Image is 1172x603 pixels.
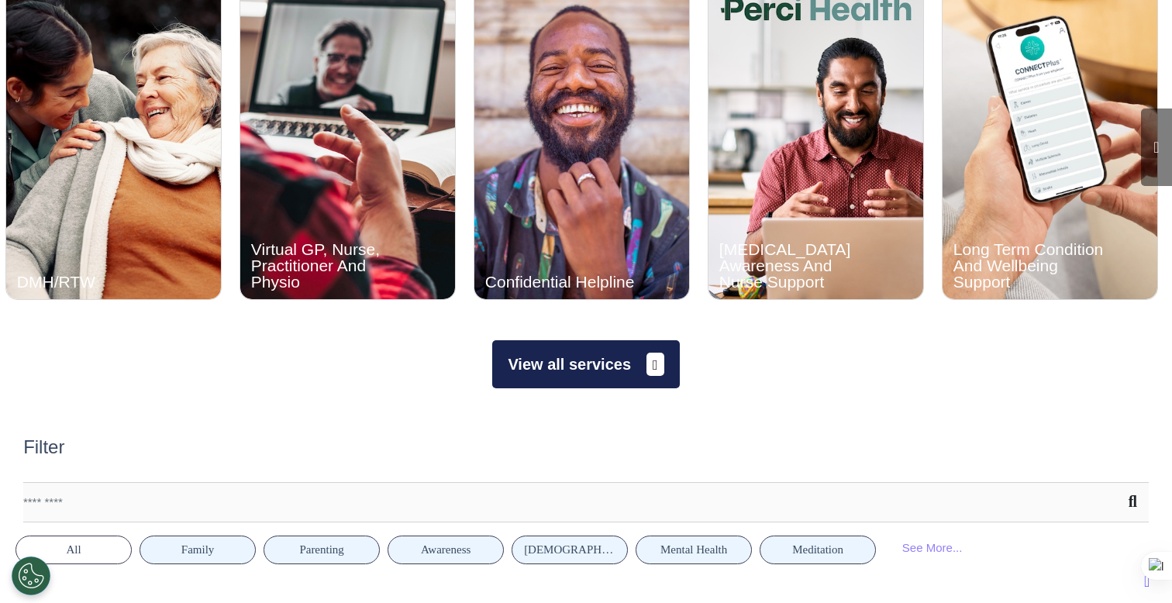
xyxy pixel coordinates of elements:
[884,534,981,563] div: See More...
[636,536,752,564] button: Mental Health
[12,556,50,595] button: Open Preferences
[492,340,679,388] button: View all services
[16,536,132,564] button: All
[512,536,628,564] button: [DEMOGRAPHIC_DATA] Health
[251,241,402,290] div: Virtual GP, Nurse, Practitioner And Physio
[485,274,636,290] div: Confidential Helpline
[388,536,504,564] button: Awareness
[17,274,167,290] div: DMH/RTW
[140,536,256,564] button: Family
[719,241,870,290] div: [MEDICAL_DATA] Awareness And Nurse Support
[23,436,64,459] h2: Filter
[953,241,1104,290] div: Long Term Condition And Wellbeing Support
[760,536,876,564] button: Meditation
[264,536,380,564] button: Parenting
